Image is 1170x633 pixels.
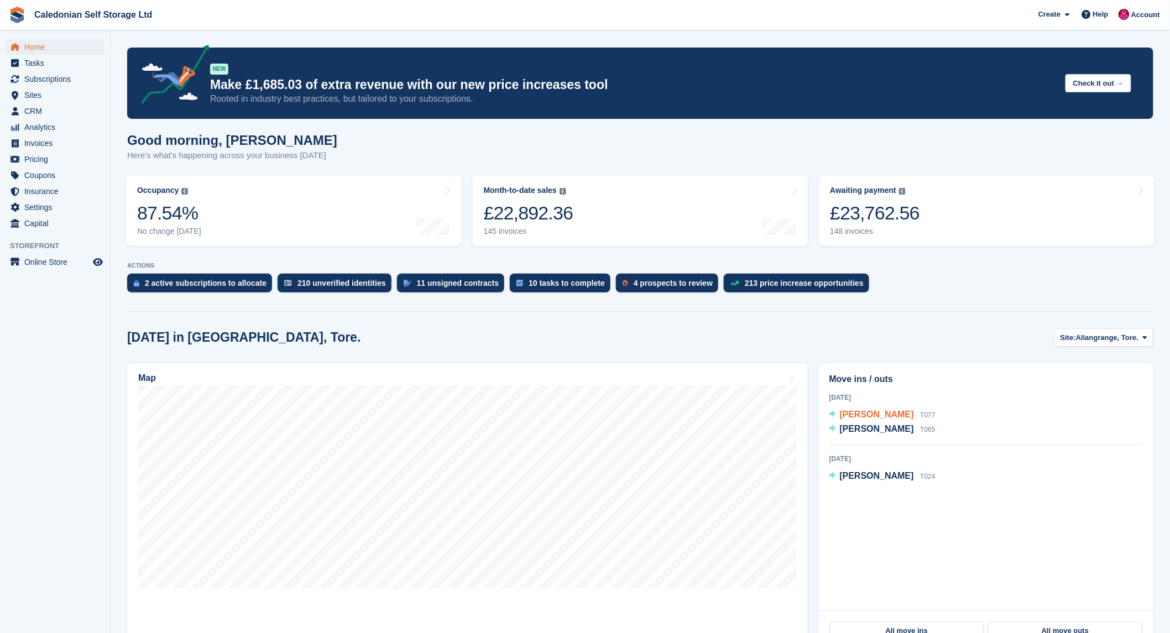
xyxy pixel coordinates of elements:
[24,151,91,167] span: Pricing
[6,55,105,71] a: menu
[840,410,914,419] span: [PERSON_NAME]
[127,274,278,298] a: 2 active subscriptions to allocate
[1093,9,1109,20] span: Help
[829,393,1143,402] div: [DATE]
[6,254,105,270] a: menu
[127,133,337,148] h1: Good morning, [PERSON_NAME]
[137,186,179,195] div: Occupancy
[516,280,523,286] img: task-75834270c22a3079a89374b754ae025e5fb1db73e45f91037f5363f120a921f8.svg
[24,216,91,231] span: Capital
[730,281,739,286] img: price_increase_opportunities-93ffe204e8149a01c8c9dc8f82e8f89637d9d84a8eef4429ea346261dce0b2c0.svg
[24,184,91,199] span: Insurance
[920,426,935,433] span: T065
[830,202,920,224] div: £23,762.56
[1131,9,1160,20] span: Account
[6,71,105,87] a: menu
[24,135,91,151] span: Invoices
[484,186,557,195] div: Month-to-date sales
[91,255,105,269] a: Preview store
[284,280,292,286] img: verify_identity-adf6edd0f0f0b5bbfe63781bf79b02c33cf7c696d77639b501bdc392416b5a36.svg
[24,168,91,183] span: Coupons
[210,64,228,75] div: NEW
[297,279,386,287] div: 210 unverified identities
[24,254,91,270] span: Online Store
[6,200,105,215] a: menu
[829,373,1143,386] h2: Move ins / outs
[920,411,935,419] span: T077
[24,103,91,119] span: CRM
[473,176,808,246] a: Month-to-date sales £22,892.36 145 invoices
[484,202,573,224] div: £22,892.36
[920,473,935,480] span: T024
[510,274,616,298] a: 10 tasks to complete
[6,184,105,199] a: menu
[138,373,156,383] h2: Map
[829,454,1143,464] div: [DATE]
[819,176,1155,246] a: Awaiting payment £23,762.56 148 invoices
[24,200,91,215] span: Settings
[840,424,914,433] span: [PERSON_NAME]
[6,168,105,183] a: menu
[30,6,156,24] a: Caledonian Self Storage Ltd
[484,227,573,236] div: 145 invoices
[24,71,91,87] span: Subscriptions
[145,279,267,287] div: 2 active subscriptions to allocate
[616,274,724,298] a: 4 prospects to review
[1065,74,1131,92] button: Check it out →
[6,135,105,151] a: menu
[24,87,91,103] span: Sites
[134,280,139,287] img: active_subscription_to_allocate_icon-d502201f5373d7db506a760aba3b589e785aa758c864c3986d89f69b8ff3...
[404,280,411,286] img: contract_signature_icon-13c848040528278c33f63329250d36e43548de30e8caae1d1a13099fd9432cc5.svg
[1076,332,1138,343] span: Allangrange, Tore.
[210,77,1057,93] p: Make £1,685.03 of extra revenue with our new price increases tool
[6,87,105,103] a: menu
[623,280,628,286] img: prospect-51fa495bee0391a8d652442698ab0144808aea92771e9ea1ae160a38d050c398.svg
[840,471,914,480] span: [PERSON_NAME]
[6,39,105,55] a: menu
[132,45,210,108] img: price-adjustments-announcement-icon-8257ccfd72463d97f412b2fc003d46551f7dbcb40ab6d574587a9cd5c0d94...
[24,39,91,55] span: Home
[745,279,864,287] div: 213 price increase opportunities
[210,93,1057,105] p: Rooted in industry best practices, but tailored to your subscriptions.
[830,227,920,236] div: 148 invoices
[278,274,397,298] a: 210 unverified identities
[829,422,936,437] a: [PERSON_NAME] T065
[137,227,201,236] div: No change [DATE]
[830,186,896,195] div: Awaiting payment
[724,274,875,298] a: 213 price increase opportunities
[529,279,605,287] div: 10 tasks to complete
[10,240,110,252] span: Storefront
[560,188,566,195] img: icon-info-grey-7440780725fd019a000dd9b08b2336e03edf1995a4989e88bcd33f0948082b44.svg
[829,408,936,422] a: [PERSON_NAME] T077
[6,103,105,119] a: menu
[899,188,906,195] img: icon-info-grey-7440780725fd019a000dd9b08b2336e03edf1995a4989e88bcd33f0948082b44.svg
[126,176,462,246] a: Occupancy 87.54% No change [DATE]
[127,330,361,345] h2: [DATE] in [GEOGRAPHIC_DATA], Tore.
[9,7,25,23] img: stora-icon-8386f47178a22dfd0bd8f6a31ec36ba5ce8667c1dd55bd0f319d3a0aa187defe.svg
[127,149,337,162] p: Here's what's happening across your business [DATE]
[829,469,936,484] a: [PERSON_NAME] T024
[24,119,91,135] span: Analytics
[1061,332,1076,343] span: Site:
[1054,328,1153,347] button: Site: Allangrange, Tore.
[24,55,91,71] span: Tasks
[417,279,499,287] div: 11 unsigned contracts
[6,216,105,231] a: menu
[1038,9,1061,20] span: Create
[127,262,1153,269] p: ACTIONS
[181,188,188,195] img: icon-info-grey-7440780725fd019a000dd9b08b2336e03edf1995a4989e88bcd33f0948082b44.svg
[1119,9,1130,20] img: Donald Mathieson
[634,279,713,287] div: 4 prospects to review
[397,274,510,298] a: 11 unsigned contracts
[137,202,201,224] div: 87.54%
[6,151,105,167] a: menu
[6,119,105,135] a: menu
